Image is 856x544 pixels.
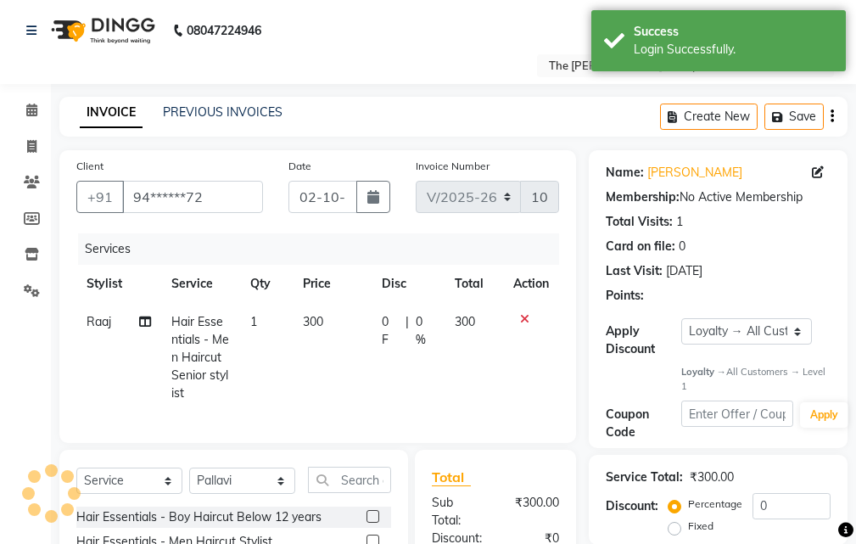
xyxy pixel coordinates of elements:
[666,262,702,280] div: [DATE]
[308,467,391,493] input: Search or Scan
[122,181,263,213] input: Search by Name/Mobile/Email/Code
[606,497,658,515] div: Discount:
[660,104,758,130] button: Create New
[606,188,831,206] div: No Active Membership
[606,188,680,206] div: Membership:
[606,287,644,305] div: Points:
[800,402,848,428] button: Apply
[688,519,713,534] label: Fixed
[80,98,143,128] a: INVOICE
[681,401,793,427] input: Enter Offer / Coupon Code
[76,181,124,213] button: +91
[634,41,833,59] div: Login Successfully.
[416,313,435,349] span: 0 %
[76,159,104,174] label: Client
[432,468,471,486] span: Total
[445,265,503,303] th: Total
[76,508,322,526] div: Hair Essentials - Boy Haircut Below 12 years
[382,313,398,349] span: 0 F
[647,164,742,182] a: [PERSON_NAME]
[163,104,283,120] a: PREVIOUS INVOICES
[676,213,683,231] div: 1
[495,494,572,530] div: ₹300.00
[606,213,673,231] div: Total Visits:
[688,496,742,512] label: Percentage
[76,265,161,303] th: Stylist
[288,159,311,174] label: Date
[303,314,323,329] span: 300
[679,238,685,255] div: 0
[78,233,572,265] div: Services
[293,265,372,303] th: Price
[416,159,490,174] label: Invoice Number
[606,262,663,280] div: Last Visit:
[372,265,445,303] th: Disc
[681,365,831,394] div: All Customers → Level 1
[87,314,111,329] span: Raaj
[503,265,559,303] th: Action
[764,104,824,130] button: Save
[606,164,644,182] div: Name:
[455,314,475,329] span: 300
[606,406,680,441] div: Coupon Code
[171,314,229,401] span: Hair Essentials - Men Haircut Senior stylist
[606,322,680,358] div: Apply Discount
[419,494,495,530] div: Sub Total:
[250,314,257,329] span: 1
[240,265,292,303] th: Qty
[43,7,159,54] img: logo
[634,23,833,41] div: Success
[681,366,726,378] strong: Loyalty →
[406,313,409,349] span: |
[606,238,675,255] div: Card on file:
[187,7,261,54] b: 08047224946
[690,468,734,486] div: ₹300.00
[161,265,240,303] th: Service
[606,468,683,486] div: Service Total:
